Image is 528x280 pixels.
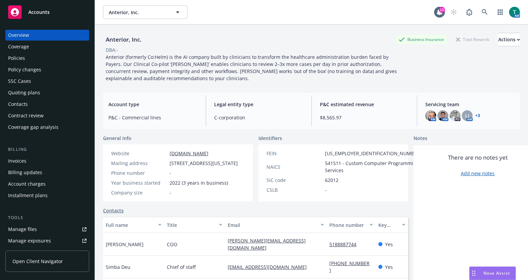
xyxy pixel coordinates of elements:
[329,260,370,274] a: [PHONE_NUMBER]
[167,263,196,271] span: Chief of staff
[5,41,89,52] a: Coverage
[478,5,492,19] a: Search
[5,156,89,166] a: Invoices
[170,179,228,186] span: 2022 (3 years in business)
[8,99,28,110] div: Contacts
[378,221,398,229] div: Key contact
[5,224,89,235] a: Manage files
[106,263,130,271] span: Simba Deu
[103,207,124,214] a: Contacts
[483,270,510,276] span: Nova Assist
[5,3,89,22] a: Accounts
[170,169,171,177] span: -
[475,114,480,118] a: +3
[509,7,520,18] img: photo
[327,217,375,233] button: Phone number
[111,150,167,157] div: Website
[376,217,408,233] button: Key contact
[28,9,50,15] span: Accounts
[5,190,89,201] a: Installment plans
[439,7,445,13] div: 13
[470,267,478,280] div: Drag to move
[258,135,282,142] span: Identifiers
[8,122,58,133] div: Coverage gap analysis
[5,235,89,246] a: Manage exposures
[111,189,167,196] div: Company size
[267,186,322,193] div: CSLB
[111,169,167,177] div: Phone number
[164,217,225,233] button: Title
[8,87,40,98] div: Quoting plans
[325,150,422,157] span: [US_EMPLOYER_IDENTIFICATION_NUMBER]
[5,214,89,221] div: Tools
[267,177,322,184] div: SIC code
[225,217,327,233] button: Email
[111,160,167,167] div: Mailing address
[448,154,508,162] span: There are no notes yet
[320,114,409,121] span: $8,565.97
[106,46,118,53] div: DBA: -
[8,235,51,246] div: Manage exposures
[385,241,393,248] span: Yes
[8,167,42,178] div: Billing updates
[106,54,398,81] span: Anterior (formerly Co:Helm) is the AI company built by clinicians to transform the healthcare adm...
[267,163,322,170] div: NAICS
[267,150,322,157] div: FEIN
[325,186,327,193] span: -
[12,258,63,265] span: Open Client Navigator
[5,122,89,133] a: Coverage gap analysis
[8,110,44,121] div: Contract review
[167,221,215,229] div: Title
[8,64,41,75] div: Policy changes
[214,101,303,108] span: Legal entity type
[103,35,144,44] div: Anterior, Inc.
[170,150,208,157] a: [DOMAIN_NAME]
[170,160,238,167] span: [STREET_ADDRESS][US_STATE]
[103,5,187,19] button: Anterior, Inc.
[498,33,520,46] button: Actions
[8,156,26,166] div: Invoices
[494,5,507,19] a: Switch app
[228,264,312,270] a: [EMAIL_ADDRESS][DOMAIN_NAME]
[8,179,46,189] div: Account charges
[462,5,476,19] a: Report a Bug
[103,135,131,142] span: General info
[465,112,469,119] span: LI
[450,110,460,121] img: photo
[8,30,29,41] div: Overview
[325,160,422,174] span: 541511 - Custom Computer Programming Services
[447,5,460,19] a: Start snowing
[437,110,448,121] img: photo
[103,217,164,233] button: Full name
[5,53,89,64] a: Policies
[395,35,447,44] div: Business Insurance
[8,41,29,52] div: Coverage
[5,179,89,189] a: Account charges
[453,35,493,44] div: Total Rewards
[109,9,167,16] span: Anterior, Inc.
[170,189,171,196] span: -
[228,237,306,251] a: [PERSON_NAME][EMAIL_ADDRESS][DOMAIN_NAME]
[320,101,409,108] span: P&C estimated revenue
[5,64,89,75] a: Policy changes
[413,135,427,143] span: Notes
[8,76,31,87] div: SSC Cases
[385,263,393,271] span: Yes
[5,99,89,110] a: Contacts
[8,190,48,201] div: Installment plans
[214,114,303,121] span: C-corporation
[108,114,198,121] span: P&C - Commercial lines
[5,87,89,98] a: Quoting plans
[5,110,89,121] a: Contract review
[5,76,89,87] a: SSC Cases
[228,221,317,229] div: Email
[329,241,362,248] a: 5188887744
[111,179,167,186] div: Year business started
[5,167,89,178] a: Billing updates
[329,221,365,229] div: Phone number
[106,221,154,229] div: Full name
[5,30,89,41] a: Overview
[461,170,495,177] a: Add new notes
